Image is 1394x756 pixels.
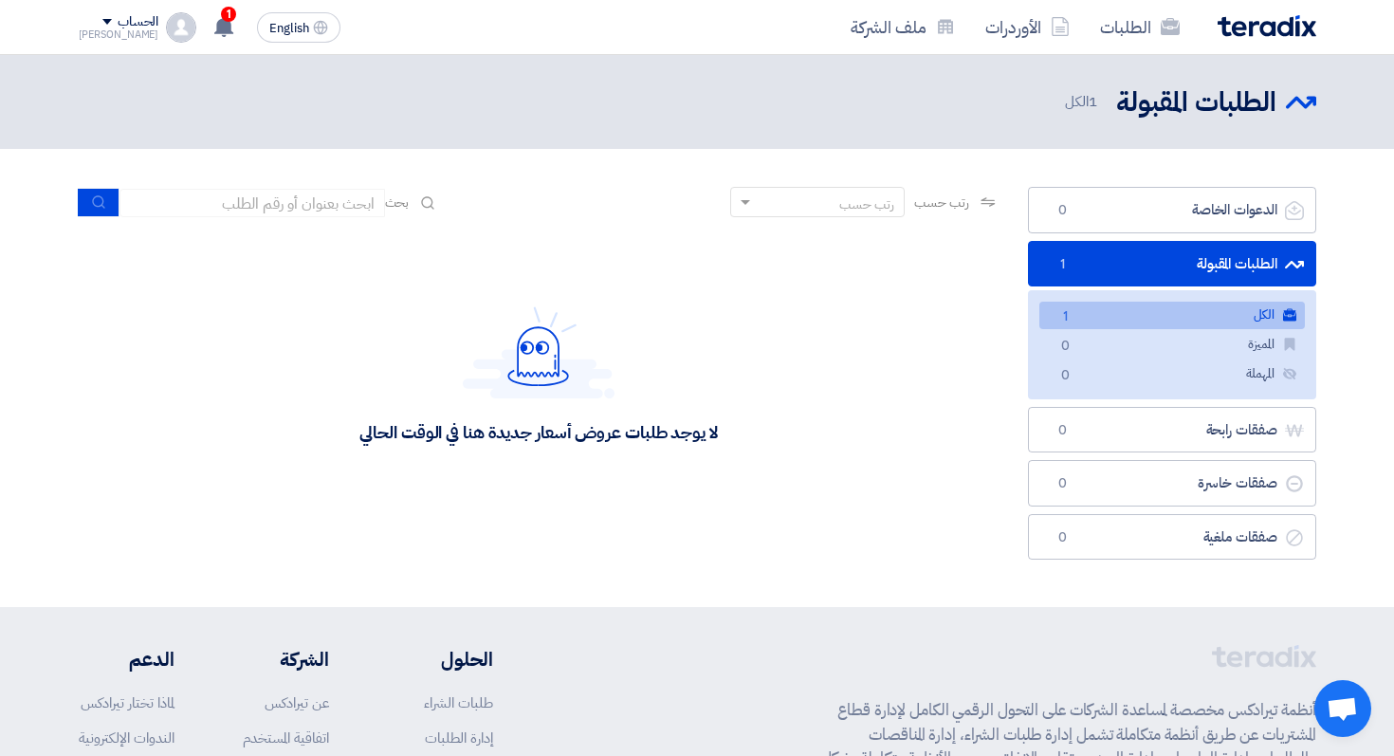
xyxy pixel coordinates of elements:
[386,645,493,673] li: الحلول
[1052,474,1074,493] span: 0
[835,5,970,49] a: ملف الشركة
[79,645,174,673] li: الدعم
[1028,514,1316,561] a: صفقات ملغية0
[166,12,196,43] img: profile_test.png
[425,728,493,748] a: إدارة الطلبات
[243,728,329,748] a: اتفاقية المستخدم
[118,14,158,30] div: الحساب
[1039,302,1305,329] a: الكل
[359,421,717,443] div: لا يوجد طلبات عروض أسعار جديدة هنا في الوقت الحالي
[265,692,329,713] a: عن تيرادكس
[221,7,236,22] span: 1
[1218,15,1316,37] img: Teradix logo
[839,194,894,214] div: رتب حسب
[1028,460,1316,507] a: صفقات خاسرة0
[1039,331,1305,359] a: المميزة
[1039,360,1305,388] a: المهملة
[1052,201,1074,220] span: 0
[1089,91,1097,112] span: 1
[1052,528,1074,547] span: 0
[1028,407,1316,453] a: صفقات رابحة0
[1085,5,1195,49] a: الطلبات
[914,193,968,212] span: رتب حسب
[269,22,309,35] span: English
[1065,91,1101,113] span: الكل
[81,692,174,713] a: لماذا تختار تيرادكس
[1116,84,1276,121] h2: الطلبات المقبولة
[79,728,174,748] a: الندوات الإلكترونية
[1055,366,1077,386] span: 0
[1055,337,1077,357] span: 0
[1028,241,1316,287] a: الطلبات المقبولة1
[970,5,1085,49] a: الأوردرات
[257,12,340,43] button: English
[385,193,410,212] span: بحث
[230,645,329,673] li: الشركة
[1314,680,1371,737] div: Open chat
[463,306,614,398] img: Hello
[1052,255,1074,274] span: 1
[424,692,493,713] a: طلبات الشراء
[1052,421,1074,440] span: 0
[1055,307,1077,327] span: 1
[79,29,159,40] div: [PERSON_NAME]
[1028,187,1316,233] a: الدعوات الخاصة0
[119,189,385,217] input: ابحث بعنوان أو رقم الطلب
